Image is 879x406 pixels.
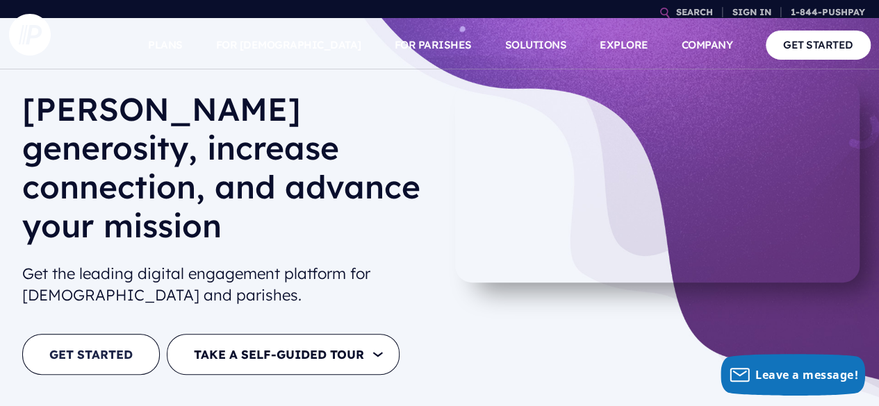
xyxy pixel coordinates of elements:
span: Leave a message! [755,367,858,382]
a: COMPANY [682,21,733,69]
a: PLANS [148,21,183,69]
a: FOR [DEMOGRAPHIC_DATA] [216,21,361,69]
button: TAKE A SELF-GUIDED TOUR [167,334,400,375]
a: GET STARTED [766,31,871,59]
a: SOLUTIONS [505,21,567,69]
h1: [PERSON_NAME] generosity, increase connection, and advance your mission [22,90,431,256]
button: Leave a message! [721,354,865,396]
a: EXPLORE [600,21,648,69]
h2: Get the leading digital engagement platform for [DEMOGRAPHIC_DATA] and parishes. [22,257,431,312]
a: GET STARTED [22,334,160,375]
a: FOR PARISHES [395,21,472,69]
